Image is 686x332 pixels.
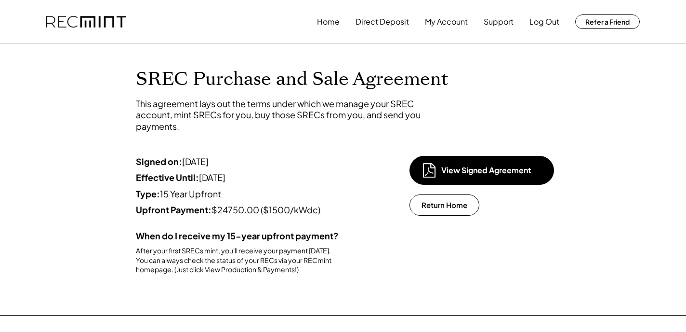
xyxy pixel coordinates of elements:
[136,156,182,167] strong: Signed on:
[136,204,353,215] div: $24750.00 ($1500/kWdc)
[356,12,409,31] button: Direct Deposit
[136,98,425,132] div: This agreement lays out the terms under which we manage your SREC account, mint SRECs for you, bu...
[136,188,353,199] div: 15 Year Upfront
[136,188,160,199] strong: Type:
[136,172,353,183] div: [DATE]
[425,12,468,31] button: My Account
[409,194,479,216] button: Return Home
[441,165,538,176] div: View Signed Agreement
[136,230,339,241] strong: When do I receive my 15-year upfront payment?
[136,156,353,167] div: [DATE]
[136,172,199,183] strong: Effective Until:
[136,204,211,215] strong: Upfront Payment:
[317,12,340,31] button: Home
[575,14,640,29] button: Refer a Friend
[136,246,353,275] div: After your first SRECs mint, you'll receive your payment [DATE]. You can always check the status ...
[529,12,559,31] button: Log Out
[46,16,126,28] img: recmint-logotype%403x.png
[484,12,514,31] button: Support
[136,68,550,91] h1: SREC Purchase and Sale Agreement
